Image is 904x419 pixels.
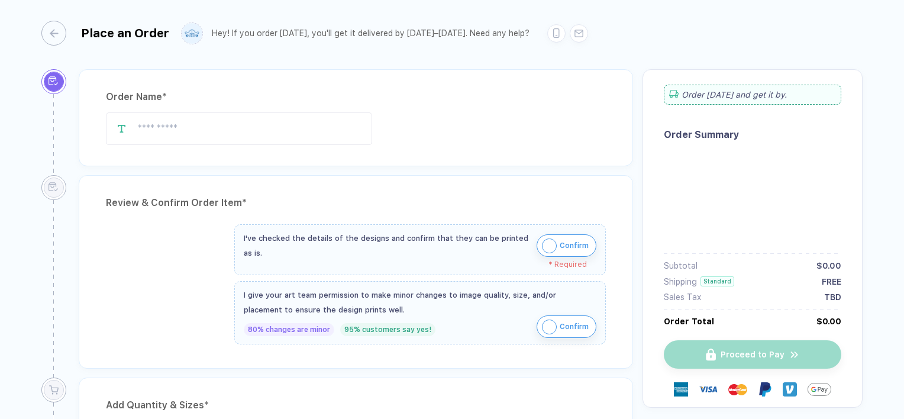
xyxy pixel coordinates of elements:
[560,236,589,255] span: Confirm
[824,292,841,302] div: TBD
[758,382,772,397] img: Paypal
[664,261,698,270] div: Subtotal
[244,323,334,336] div: 80% changes are minor
[664,277,697,286] div: Shipping
[664,85,841,105] div: Order [DATE] and get it by .
[244,260,587,269] div: * Required
[808,378,831,401] img: GPay
[340,323,435,336] div: 95% customers say yes!
[244,288,596,317] div: I give your art team permission to make minor changes to image quality, size, and/or placement to...
[822,277,841,286] div: FREE
[244,231,531,260] div: I've checked the details of the designs and confirm that they can be printed as is.
[106,88,606,107] div: Order Name
[783,382,797,397] img: Venmo
[728,380,747,399] img: master-card
[700,276,734,286] div: Standard
[699,380,718,399] img: visa
[560,317,589,336] span: Confirm
[816,261,841,270] div: $0.00
[182,23,202,44] img: user profile
[106,194,606,212] div: Review & Confirm Order Item
[106,396,606,415] div: Add Quantity & Sizes
[664,292,701,302] div: Sales Tax
[537,315,596,338] button: iconConfirm
[664,129,841,140] div: Order Summary
[542,238,557,253] img: icon
[81,26,169,40] div: Place an Order
[537,234,596,257] button: iconConfirm
[212,28,530,38] div: Hey! If you order [DATE], you'll get it delivered by [DATE]–[DATE]. Need any help?
[816,317,841,326] div: $0.00
[674,382,688,397] img: express
[664,317,714,326] div: Order Total
[542,320,557,334] img: icon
